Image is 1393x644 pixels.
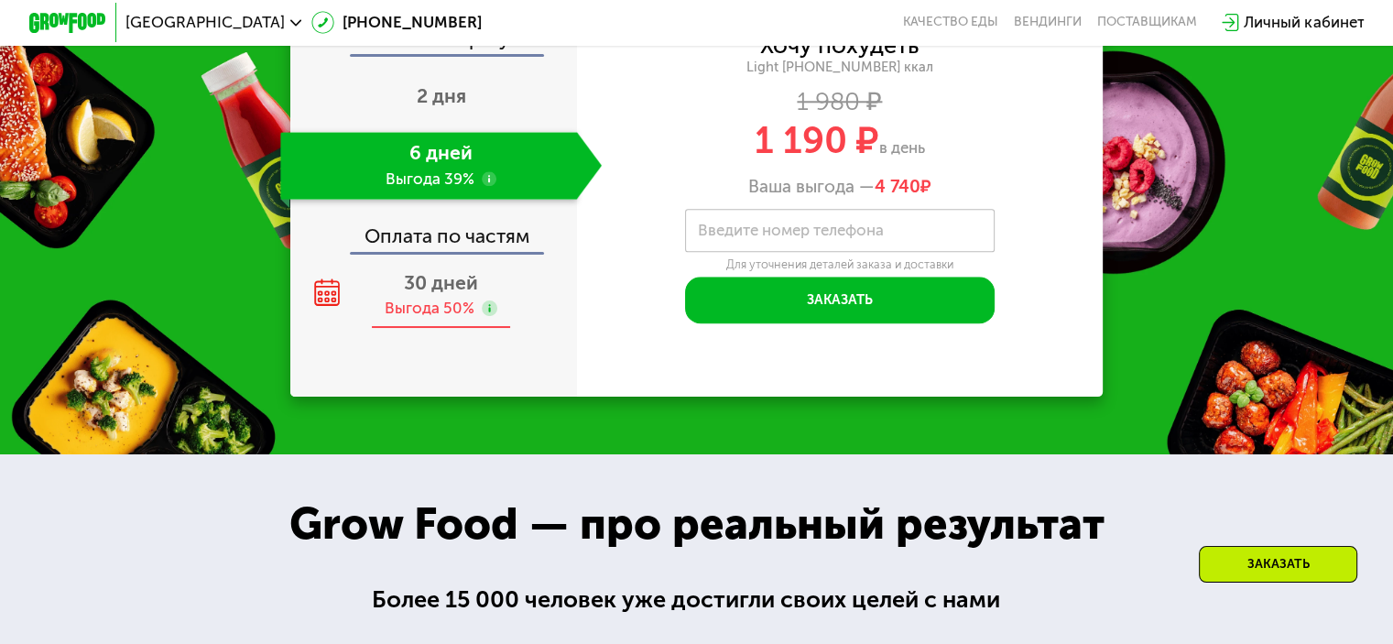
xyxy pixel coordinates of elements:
div: 1 980 ₽ [577,91,1104,112]
div: Для уточнения деталей заказа и доставки [685,257,995,272]
span: в день [879,138,925,157]
div: Grow Food — про реальный результат [257,491,1136,557]
a: Качество еды [903,15,998,30]
a: [PHONE_NUMBER] [311,11,482,34]
button: Заказать [685,277,995,323]
a: Вендинги [1014,15,1082,30]
div: Оплата по частям [292,207,577,252]
span: ₽ [875,176,931,197]
div: Более 15 000 человек уже достигли своих целей с нами [372,582,1022,617]
div: Ваша выгода — [577,176,1104,197]
span: 4 740 [875,176,920,197]
span: 1 190 ₽ [755,118,879,162]
div: Личный кабинет [1244,11,1364,34]
div: Выгода 50% [385,298,474,319]
span: 2 дня [417,84,466,107]
span: 30 дней [404,271,478,294]
div: поставщикам [1097,15,1197,30]
div: Заказать [1199,546,1357,583]
span: [GEOGRAPHIC_DATA] [125,15,285,30]
div: Light [PHONE_NUMBER] ккал [577,59,1104,76]
label: Введите номер телефона [698,225,884,236]
div: Хочу похудеть [760,35,919,56]
div: Оплата сразу [292,29,577,54]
